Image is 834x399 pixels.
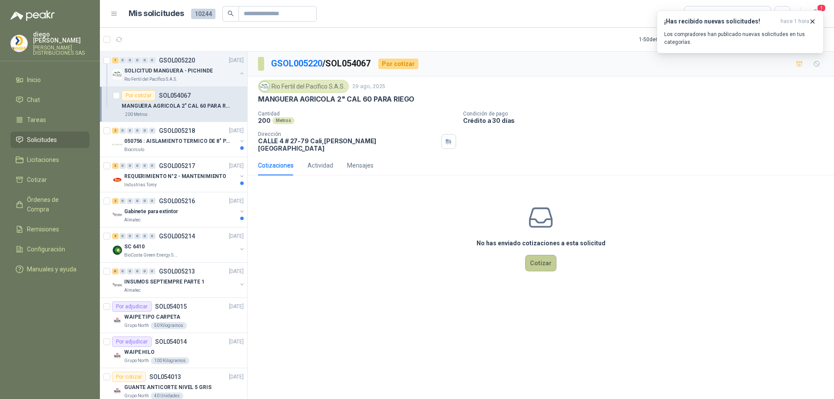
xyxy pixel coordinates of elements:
div: 0 [149,233,156,239]
div: Todas [690,9,708,19]
p: MANGUERA AGRICOLA 2" CAL 60 PARA RIEGO [122,102,230,110]
span: Chat [27,95,40,105]
img: Company Logo [112,386,122,396]
span: Remisiones [27,224,59,234]
p: Almatec [124,287,141,294]
div: 200 Metros [122,111,151,118]
span: Cotizar [27,175,47,185]
p: [DATE] [229,162,244,170]
div: 4 [112,233,119,239]
span: Configuración [27,244,65,254]
p: SOL054067 [159,92,191,99]
img: Company Logo [112,315,122,326]
a: Licitaciones [10,152,89,168]
p: GSOL005214 [159,233,195,239]
p: [DATE] [229,197,244,205]
div: 0 [127,163,133,169]
p: GSOL005220 [159,57,195,63]
p: Industrias Tomy [124,181,157,188]
img: Company Logo [112,280,122,290]
p: Grupo North [124,357,149,364]
p: 200 [258,117,271,124]
div: 0 [149,163,156,169]
div: 0 [119,163,126,169]
div: Por cotizar [112,372,146,382]
p: REQUERIMIENTO N°2 - MANTENIMIENTO [124,172,226,181]
div: 0 [119,268,126,274]
span: 1 [817,4,826,12]
div: 0 [119,57,126,63]
p: SOLICITUD MANGUERA - PICHINDE [124,67,213,75]
span: Inicio [27,75,41,85]
a: GSOL005220 [271,58,322,69]
p: / SOL054067 [271,57,371,70]
div: Rio Fertil del Pacífico S.A.S. [258,80,349,93]
p: GSOL005216 [159,198,195,204]
a: Órdenes de Compra [10,191,89,218]
a: Inicio [10,72,89,88]
p: [DATE] [229,127,244,135]
div: 0 [134,198,141,204]
img: Company Logo [112,175,122,185]
div: 0 [134,128,141,134]
div: 100 Kilogramos [151,357,189,364]
p: BioCosta Green Energy S.A.S [124,252,179,259]
div: 0 [119,198,126,204]
div: 0 [134,57,141,63]
p: diego [PERSON_NAME] [33,31,89,43]
p: 29 ago, 2025 [352,82,385,91]
p: Dirección [258,131,438,137]
img: Company Logo [112,245,122,255]
span: Licitaciones [27,155,59,165]
img: Company Logo [260,82,269,91]
div: 0 [142,198,148,204]
div: 0 [142,233,148,239]
div: 50 Kilogramos [151,322,187,329]
div: 0 [127,233,133,239]
button: 1 [808,6,824,22]
a: Por cotizarSOL054067MANGUERA AGRICOLA 2" CAL 60 PARA RIEGO200 Metros [100,87,247,122]
span: Manuales y ayuda [27,264,76,274]
a: Tareas [10,112,89,128]
p: [DATE] [229,303,244,311]
div: 0 [127,128,133,134]
div: 1 - 50 de 6966 [639,33,695,46]
p: GSOL005217 [159,163,195,169]
span: Órdenes de Compra [27,195,81,214]
p: SOL054013 [149,374,181,380]
button: ¡Has recibido nuevas solicitudes!hace 1 hora Los compradores han publicado nuevas solicitudes en ... [657,10,824,53]
h3: No has enviado cotizaciones a esta solicitud [477,238,606,248]
a: Cotizar [10,171,89,188]
div: 0 [149,198,156,204]
a: Solicitudes [10,132,89,148]
p: 050756 : AISLAMIENTO TERMICO DE 8" PARA TUBERIA [124,137,232,145]
p: SOL054015 [155,303,187,310]
a: 2 0 0 0 0 0 GSOL005216[DATE] Company LogoGabinete para extintorAlmatec [112,196,245,224]
p: Biocirculo [124,146,144,153]
div: 2 [112,128,119,134]
div: 6 [112,268,119,274]
a: Configuración [10,241,89,257]
img: Company Logo [11,35,27,52]
div: Actividad [308,161,333,170]
div: 0 [142,268,148,274]
p: Condición de pago [463,111,831,117]
img: Logo peakr [10,10,55,21]
div: 3 [112,163,119,169]
div: Por adjudicar [112,301,152,312]
div: 0 [127,198,133,204]
p: INSUMOS SEPTIEMPRE PARTE 1 [124,278,205,286]
a: 4 0 0 0 0 0 GSOL005214[DATE] Company LogoSC 6410BioCosta Green Energy S.A.S [112,231,245,259]
div: 0 [119,233,126,239]
p: [DATE] [229,338,244,346]
div: 0 [119,128,126,134]
img: Company Logo [112,69,122,79]
div: 0 [149,128,156,134]
div: 0 [134,268,141,274]
p: Gabinete para extintor [124,208,178,216]
p: Los compradores han publicado nuevas solicitudes en tus categorías. [664,30,816,46]
p: CALLE 4 # 27-79 Cali , [PERSON_NAME][GEOGRAPHIC_DATA] [258,137,438,152]
h3: ¡Has recibido nuevas solicitudes! [664,18,777,25]
div: Cotizaciones [258,161,294,170]
span: Solicitudes [27,135,57,145]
